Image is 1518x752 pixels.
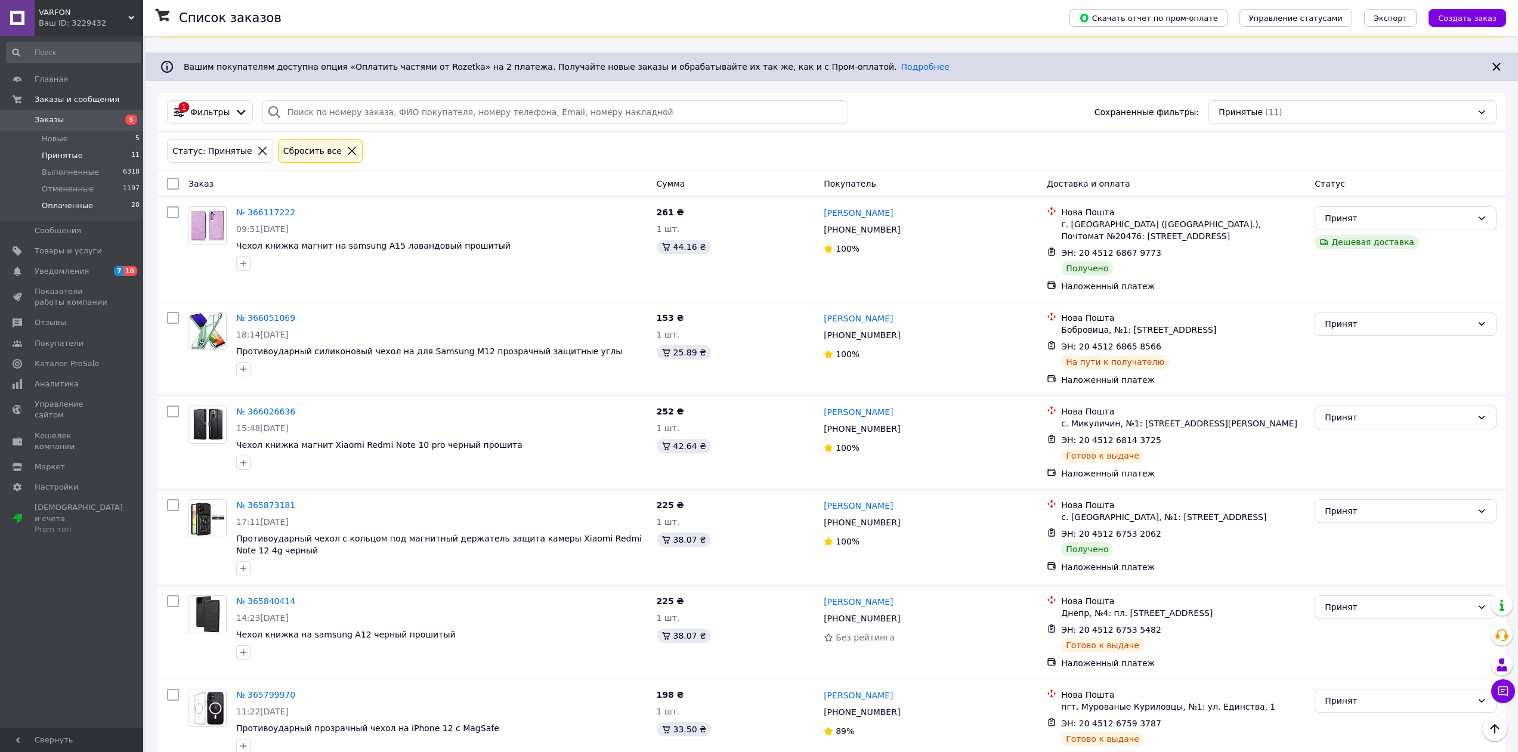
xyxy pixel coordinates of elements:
[1061,625,1161,635] span: ЭН: 20 4512 6753 5482
[657,345,711,360] div: 25.89 ₴
[657,500,684,510] span: 225 ₴
[1061,218,1305,242] div: г. [GEOGRAPHIC_DATA] ([GEOGRAPHIC_DATA].), Почтомат №20476: [STREET_ADDRESS]
[1239,9,1352,27] button: Управление статусами
[1265,107,1282,117] span: (11)
[35,379,79,389] span: Аналитика
[189,210,226,242] img: Фото товару
[1061,417,1305,429] div: с. Микуличин, №1: [STREET_ADDRESS][PERSON_NAME]
[236,723,499,733] span: Противоударный прозрачный чехол на iPhone 12 с MagSafe
[236,613,289,623] span: 14:23[DATE]
[1325,411,1472,424] div: Принят
[1061,206,1305,218] div: Нова Пошта
[1061,468,1305,479] div: Наложенный платеж
[35,225,81,236] span: Сообщения
[1079,13,1218,23] span: Скачать отчет по пром-оплате
[824,500,893,512] a: [PERSON_NAME]
[1417,13,1506,22] a: Создать заказ
[836,537,860,546] span: 100%
[35,74,68,85] span: Главная
[657,240,711,254] div: 44.16 ₴
[123,184,140,194] span: 1197
[657,690,684,700] span: 198 ₴
[1061,595,1305,607] div: Нова Пошта
[188,499,227,537] a: Фото товару
[236,407,295,416] a: № 366026636
[901,62,950,72] a: Подробнее
[836,633,895,642] span: Без рейтинга
[824,596,893,608] a: [PERSON_NAME]
[35,266,89,277] span: Уведомления
[1061,435,1161,445] span: ЭН: 20 4512 6814 3725
[42,200,93,211] span: Оплаченные
[35,317,66,328] span: Отзывы
[1364,9,1417,27] button: Экспорт
[236,707,289,716] span: 11:22[DATE]
[236,423,289,433] span: 15:48[DATE]
[657,613,680,623] span: 1 шт.
[236,208,295,217] a: № 366117222
[236,534,642,555] a: Противоударный чехол с кольцом под магнитный держатель защита камеры Xiaomi Redmi Note 12 4g черный
[42,134,68,144] span: Новые
[1438,14,1497,23] span: Создать заказ
[821,221,902,238] div: [PHONE_NUMBER]
[1219,106,1263,118] span: Принятые
[821,514,902,531] div: [PHONE_NUMBER]
[1061,607,1305,619] div: Днепр, №4: пл. [STREET_ADDRESS]
[1491,679,1515,703] button: Чат с покупателем
[170,144,255,157] div: Статус: Принятые
[35,482,78,493] span: Настройки
[1047,179,1130,188] span: Доставка и оплата
[236,690,295,700] a: № 365799970
[657,313,684,323] span: 153 ₴
[836,443,860,453] span: 100%
[123,167,140,178] span: 6318
[35,524,123,535] div: Prom топ
[1249,14,1343,23] span: Управление статусами
[236,500,295,510] a: № 365873181
[188,406,227,444] a: Фото товару
[123,266,137,276] span: 10
[189,596,226,633] img: Фото товару
[1061,448,1143,463] div: Готово к выдаче
[1061,312,1305,324] div: Нова Пошта
[236,440,523,450] a: Чехол книжка магнит Xiaomi Redmi Note 10 pro черный прошита
[657,423,680,433] span: 1 шт.
[189,500,226,537] img: Фото товару
[1061,355,1169,369] div: На пути к получателю
[824,312,893,324] a: [PERSON_NAME]
[1482,716,1507,741] button: Наверх
[1061,248,1161,258] span: ЭН: 20 4512 6867 9773
[42,167,99,178] span: Выполненные
[35,399,110,420] span: Управление сайтом
[184,62,950,72] span: Вашим покупателям доступна опция «Оплатить частями от Rozetka» на 2 платежа. Получайте новые зака...
[821,420,902,437] div: [PHONE_NUMBER]
[1325,212,1472,225] div: Принят
[114,266,123,276] span: 7
[1095,106,1199,118] span: Сохраненные фильтры:
[35,431,110,452] span: Кошелек компании
[657,407,684,416] span: 252 ₴
[1429,9,1506,27] button: Создать заказ
[35,462,65,472] span: Маркет
[188,312,227,350] a: Фото товару
[6,42,141,63] input: Поиск
[1061,561,1305,573] div: Наложенный платеж
[657,707,680,716] span: 1 шт.
[836,244,860,253] span: 100%
[35,286,110,308] span: Показатели работы компании
[1061,342,1161,351] span: ЭН: 20 4512 6865 8566
[188,689,227,727] a: Фото товару
[236,596,295,606] a: № 365840414
[39,18,143,29] div: Ваш ID: 3229432
[836,349,860,359] span: 100%
[236,346,622,356] a: Противоударный силиконовый чехол на для Samsung M12 прозрачный защитные углы
[657,629,711,643] div: 38.07 ₴
[1061,638,1143,652] div: Готово к выдаче
[35,246,102,256] span: Товары и услуги
[188,179,214,188] span: Заказ
[1325,694,1472,707] div: Принят
[39,7,128,18] span: VARFON
[236,313,295,323] a: № 366051069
